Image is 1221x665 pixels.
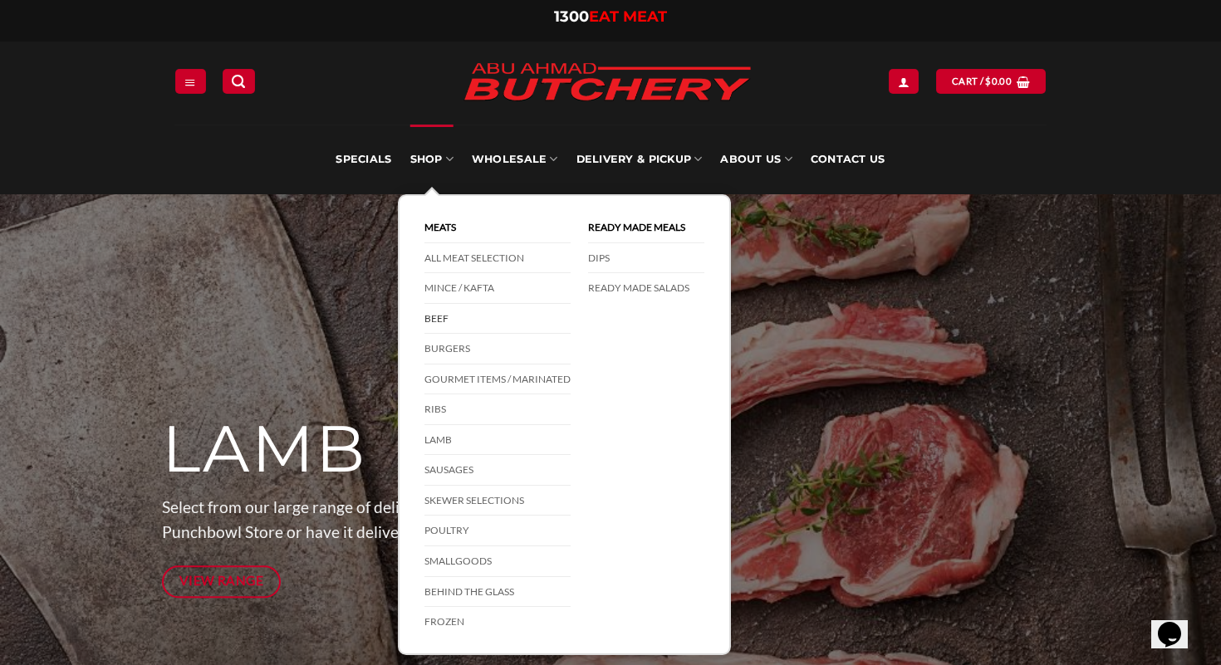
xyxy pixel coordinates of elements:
[162,409,367,489] span: LAMB
[1151,599,1204,648] iframe: chat widget
[588,213,704,243] a: Ready Made Meals
[424,394,571,425] a: Ribs
[952,74,1012,89] span: Cart /
[162,565,281,598] a: View Range
[554,7,589,26] span: 1300
[175,69,205,93] a: Menu
[162,497,699,542] span: Select from our large range of delicious Order online & collect from our Punchbowl Store or have ...
[424,546,571,577] a: Smallgoods
[179,570,264,591] span: View Range
[424,243,571,274] a: All Meat Selection
[889,69,919,93] a: Login
[424,577,571,608] a: Behind The Glass
[424,455,571,486] a: Sausages
[472,125,558,194] a: Wholesale
[720,125,792,194] a: About Us
[424,304,571,335] a: Beef
[449,51,765,115] img: Abu Ahmad Butchery
[589,7,667,26] span: EAT MEAT
[223,69,254,93] a: Search
[424,516,571,546] a: Poultry
[424,607,571,637] a: Frozen
[985,76,1012,86] bdi: 0.00
[424,425,571,456] a: Lamb
[424,364,571,395] a: Gourmet Items / Marinated
[985,74,991,89] span: $
[554,7,667,26] a: 1300EAT MEAT
[424,213,571,243] a: Meats
[936,69,1046,93] a: View cart
[424,334,571,364] a: Burgers
[410,125,454,194] a: SHOP
[576,125,703,194] a: Delivery & Pickup
[811,125,885,194] a: Contact Us
[424,273,571,304] a: Mince / Kafta
[424,486,571,516] a: Skewer Selections
[336,125,391,194] a: Specials
[588,273,704,303] a: Ready Made Salads
[588,243,704,274] a: DIPS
